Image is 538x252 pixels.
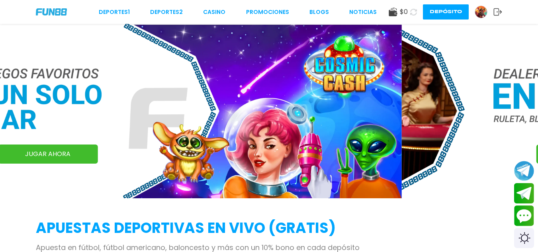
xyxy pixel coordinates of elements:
[349,8,377,16] a: NOTICIAS
[514,205,534,226] button: Contact customer service
[203,8,225,16] a: CASINO
[475,6,487,18] img: Avatar
[514,183,534,204] button: Join telegram
[514,160,534,181] button: Join telegram channel
[423,4,469,20] button: Depósito
[36,217,502,239] h2: APUESTAS DEPORTIVAS EN VIVO (gratis)
[36,8,67,15] img: Company Logo
[309,8,329,16] a: BLOGS
[475,6,493,18] a: Avatar
[150,8,183,16] a: Deportes2
[400,7,408,17] span: $ 0
[514,228,534,248] div: Switch theme
[246,8,289,16] a: Promociones
[99,8,130,16] a: Deportes1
